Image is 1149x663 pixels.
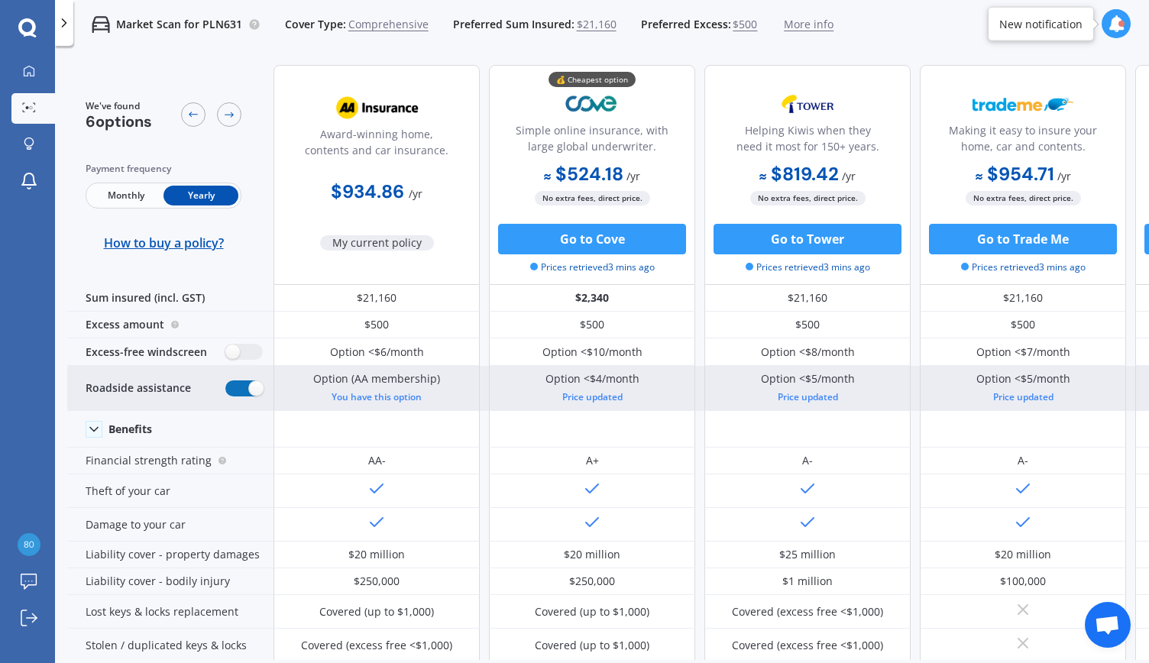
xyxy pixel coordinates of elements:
div: Financial strength rating [67,448,273,474]
button: Go to Cove [498,224,686,254]
span: Preferred Excess: [641,17,731,32]
span: More info [784,17,833,32]
div: Covered (up to $1,000) [535,604,649,619]
button: Go to Tower [714,224,901,254]
span: Prices retrieved 3 mins ago [746,260,870,274]
span: Preferred Sum Insured: [453,17,574,32]
div: Price updated [976,390,1070,405]
div: Covered (excess free <$1,000) [301,638,452,653]
div: $20 million [995,547,1051,562]
div: Option <$8/month [761,344,855,360]
span: My current policy [320,235,434,251]
div: New notification [999,16,1083,31]
img: Cove.webp [542,85,642,123]
div: $250,000 [354,574,400,589]
img: car.f15378c7a67c060ca3f3.svg [92,15,110,34]
div: Option <$10/month [542,344,642,360]
div: A- [1018,453,1028,468]
div: Price updated [761,390,855,405]
b: $819.42 [759,162,839,186]
span: No extra fees, direct price. [535,191,650,205]
b: $954.71 [976,162,1054,186]
div: $100,000 [1000,574,1046,589]
span: / yr [626,169,640,183]
div: $250,000 [569,574,615,589]
div: $500 [704,312,911,338]
div: $21,160 [273,285,480,312]
span: Comprehensive [348,17,429,32]
div: Option <$6/month [330,344,424,360]
div: Making it easy to insure your home, car and contents. [933,122,1113,160]
span: Prices retrieved 3 mins ago [530,260,655,274]
div: Liability cover - bodily injury [67,568,273,595]
div: Option <$4/month [545,371,639,405]
div: Option <$7/month [976,344,1070,360]
span: Prices retrieved 3 mins ago [961,260,1086,274]
button: Go to Trade Me [929,224,1117,254]
span: No extra fees, direct price. [966,191,1081,205]
span: How to buy a policy? [104,235,224,251]
span: Monthly [89,186,163,205]
div: Excess-free windscreen [67,338,273,366]
div: Covered (excess free <$1,000) [732,638,883,653]
img: Trademe.webp [973,85,1073,123]
div: Excess amount [67,312,273,338]
div: Liability cover - property damages [67,542,273,568]
div: Award-winning home, contents and car insurance. [286,126,467,164]
div: Covered (up to $1,000) [319,604,434,619]
div: Roadside assistance [67,366,273,411]
div: Option <$5/month [976,371,1070,405]
div: Theft of your car [67,474,273,508]
span: $500 [733,17,757,32]
div: A- [802,453,813,468]
div: AA- [368,453,386,468]
div: Option <$5/month [761,371,855,405]
b: $934.86 [331,179,404,203]
span: Yearly [163,186,238,205]
div: $20 million [564,547,620,562]
div: Open chat [1085,602,1131,648]
p: Market Scan for PLN631 [116,17,242,32]
span: / yr [1057,169,1071,183]
div: $25 million [779,547,836,562]
span: / yr [409,186,422,201]
span: We've found [86,99,152,113]
span: No extra fees, direct price. [750,191,866,205]
div: Lost keys & locks replacement [67,595,273,629]
span: / yr [842,169,856,183]
div: Benefits [108,422,152,436]
span: $21,160 [577,17,617,32]
div: Price updated [545,390,639,405]
div: Covered (up to $1,000) [535,638,649,653]
div: $20 million [348,547,405,562]
div: $500 [273,312,480,338]
div: You have this option [313,390,440,405]
div: 💰 Cheapest option [549,72,636,87]
div: Damage to your car [67,508,273,542]
div: Simple online insurance, with large global underwriter. [502,122,682,160]
div: Option (AA membership) [313,371,440,405]
b: $524.18 [544,162,623,186]
span: Cover Type: [285,17,346,32]
img: d71dbe97ee9ed5329220a4add4951318 [18,533,40,556]
div: $500 [489,312,695,338]
div: A+ [586,453,599,468]
img: Tower.webp [757,85,858,123]
div: $2,340 [489,285,695,312]
div: $500 [920,312,1126,338]
div: $21,160 [920,285,1126,312]
div: Stolen / duplicated keys & locks [67,629,273,662]
div: $1 million [782,574,833,589]
div: $21,160 [704,285,911,312]
div: Covered (excess free <$1,000) [732,604,883,619]
img: AA.webp [326,89,427,127]
div: Helping Kiwis when they need it most for 150+ years. [717,122,898,160]
span: 6 options [86,112,152,131]
div: Sum insured (incl. GST) [67,285,273,312]
div: Payment frequency [86,161,241,176]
